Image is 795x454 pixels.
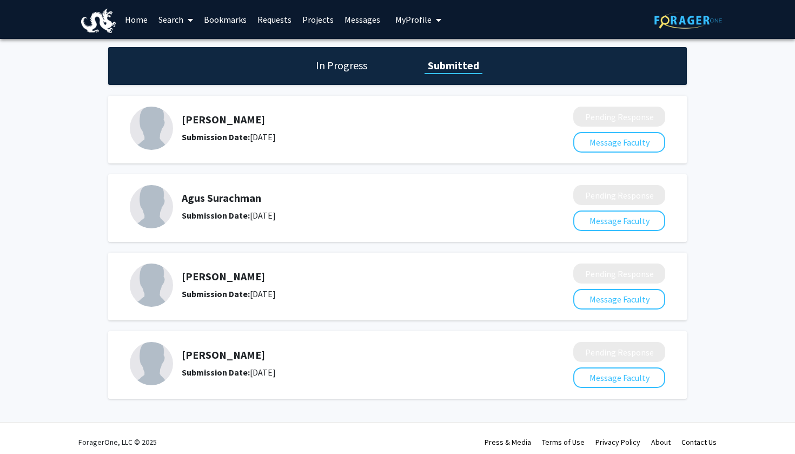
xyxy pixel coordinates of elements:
[182,367,250,378] b: Submission Date:
[153,1,198,38] a: Search
[395,14,432,25] span: My Profile
[130,342,173,385] img: Profile Picture
[573,132,665,153] button: Message Faculty
[339,1,386,38] a: Messages
[81,9,116,33] img: Drexel University Logo
[182,366,516,379] div: [DATE]
[182,209,516,222] div: [DATE]
[573,210,665,231] button: Message Faculty
[573,215,665,226] a: Message Faculty
[313,58,370,73] h1: In Progress
[198,1,252,38] a: Bookmarks
[573,289,665,310] button: Message Faculty
[573,107,665,127] button: Pending Response
[8,405,46,446] iframe: Chat
[182,130,516,143] div: [DATE]
[573,294,665,305] a: Message Faculty
[573,372,665,383] a: Message Faculty
[130,107,173,150] img: Profile Picture
[573,342,665,362] button: Pending Response
[573,264,665,284] button: Pending Response
[595,437,640,447] a: Privacy Policy
[573,137,665,148] a: Message Faculty
[573,367,665,388] button: Message Faculty
[542,437,585,447] a: Terms of Use
[130,185,173,228] img: Profile Picture
[573,185,665,205] button: Pending Response
[654,12,722,29] img: ForagerOne Logo
[182,210,250,221] b: Submission Date:
[425,58,482,73] h1: Submitted
[651,437,671,447] a: About
[130,264,173,307] img: Profile Picture
[252,1,297,38] a: Requests
[182,288,250,299] b: Submission Date:
[485,437,531,447] a: Press & Media
[681,437,717,447] a: Contact Us
[182,113,516,126] h5: [PERSON_NAME]
[120,1,153,38] a: Home
[182,348,516,361] h5: [PERSON_NAME]
[182,287,516,300] div: [DATE]
[182,192,516,205] h5: Agus Surachman
[182,270,516,283] h5: [PERSON_NAME]
[182,131,250,142] b: Submission Date:
[297,1,339,38] a: Projects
